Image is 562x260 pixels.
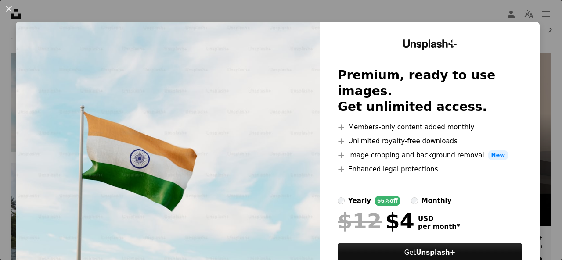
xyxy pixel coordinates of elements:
input: monthly [411,197,418,204]
li: Enhanced legal protections [338,164,522,175]
span: per month * [418,223,460,231]
div: 66% off [375,196,400,206]
span: $12 [338,210,382,232]
span: New [488,150,509,160]
div: yearly [348,196,371,206]
div: monthly [421,196,452,206]
input: yearly66%off [338,197,345,204]
li: Image cropping and background removal [338,150,522,160]
span: USD [418,215,460,223]
strong: Unsplash+ [416,249,455,256]
li: Members-only content added monthly [338,122,522,132]
li: Unlimited royalty-free downloads [338,136,522,146]
h2: Premium, ready to use images. Get unlimited access. [338,68,522,115]
div: $4 [338,210,414,232]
